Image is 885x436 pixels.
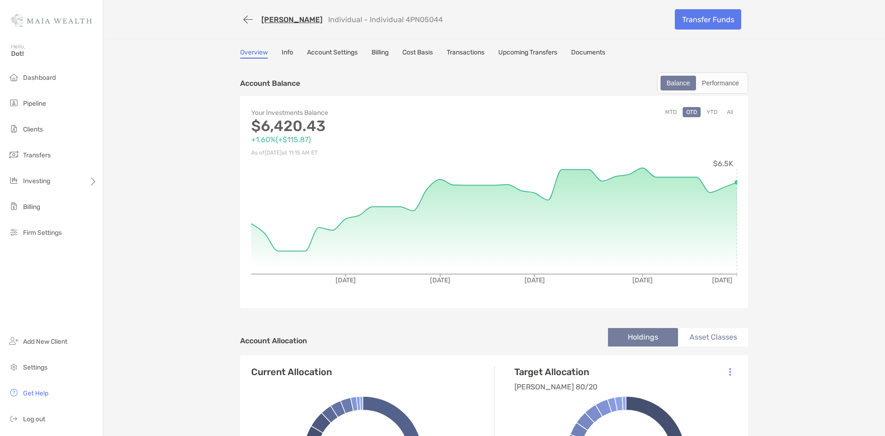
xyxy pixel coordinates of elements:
[703,107,721,117] button: YTD
[657,72,748,94] div: segmented control
[571,48,605,59] a: Documents
[8,227,19,238] img: firm-settings icon
[430,276,450,284] tspan: [DATE]
[336,276,356,284] tspan: [DATE]
[328,15,443,24] p: Individual - Individual 4PN05044
[23,415,45,423] span: Log out
[514,366,597,377] h4: Target Allocation
[23,151,51,159] span: Transfers
[23,229,62,237] span: Firm Settings
[8,72,19,83] img: dashboard icon
[498,48,557,59] a: Upcoming Transfers
[251,366,332,377] h4: Current Allocation
[11,4,92,37] img: Zoe Logo
[8,335,19,346] img: add_new_client icon
[23,125,43,133] span: Clients
[713,159,733,168] tspan: $6.5K
[307,48,358,59] a: Account Settings
[261,15,323,24] a: [PERSON_NAME]
[712,276,732,284] tspan: [DATE]
[8,201,19,212] img: billing icon
[447,48,484,59] a: Transactions
[251,147,494,159] p: As of [DATE] at 11:15 AM ET
[23,364,47,371] span: Settings
[661,107,680,117] button: MTD
[240,78,300,89] p: Account Balance
[632,276,653,284] tspan: [DATE]
[723,107,737,117] button: All
[514,381,597,393] p: [PERSON_NAME] 80/20
[23,74,56,82] span: Dashboard
[8,413,19,424] img: logout icon
[23,100,46,108] span: Pipeline
[729,368,731,376] img: Icon List Menu
[697,77,744,90] div: Performance
[282,48,293,59] a: Info
[8,149,19,160] img: transfers icon
[23,389,48,397] span: Get Help
[251,120,494,132] p: $6,420.43
[608,328,678,346] li: Holdings
[23,338,67,346] span: Add New Client
[8,97,19,108] img: pipeline icon
[251,134,494,145] p: +1.60% ( +$115.87 )
[240,48,268,59] a: Overview
[402,48,433,59] a: Cost Basis
[251,107,494,119] p: Your Investments Balance
[240,336,307,345] h4: Account Allocation
[8,361,19,372] img: settings icon
[8,175,19,186] img: investing icon
[11,50,97,58] span: Dot!
[23,203,40,211] span: Billing
[675,9,741,30] a: Transfer Funds
[678,328,748,346] li: Asset Classes
[8,123,19,134] img: clients icon
[23,177,50,185] span: Investing
[525,276,545,284] tspan: [DATE]
[372,48,389,59] a: Billing
[661,77,695,90] div: Balance
[8,387,19,398] img: get-help icon
[683,107,701,117] button: QTD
